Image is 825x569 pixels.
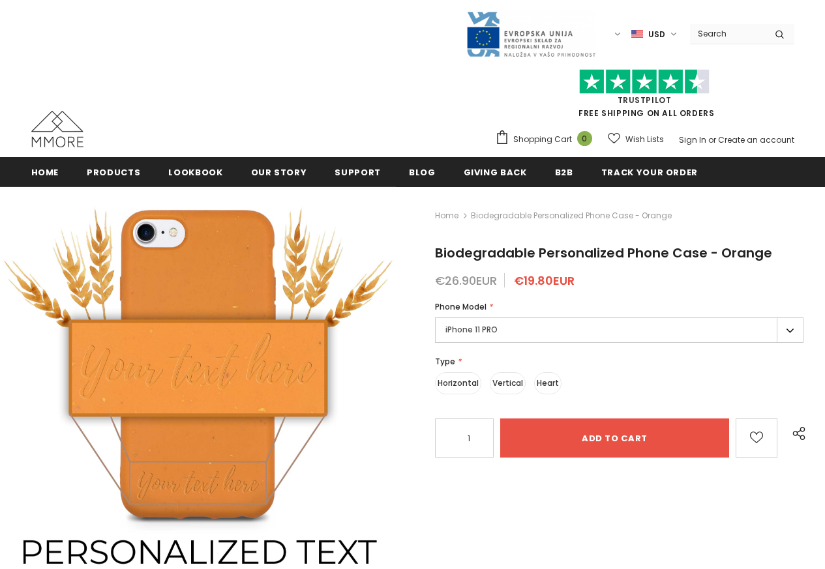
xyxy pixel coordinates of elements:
[251,166,307,179] span: Our Story
[690,24,765,43] input: Search Site
[435,356,455,367] span: Type
[251,157,307,186] a: Our Story
[87,166,140,179] span: Products
[679,134,706,145] a: Sign In
[435,301,487,312] span: Phone Model
[464,166,527,179] span: Giving back
[608,128,664,151] a: Wish Lists
[409,166,436,179] span: Blog
[601,157,698,186] a: Track your order
[31,111,83,147] img: MMORE Cases
[718,134,794,145] a: Create an account
[466,10,596,58] img: Javni Razpis
[514,272,575,289] span: €19.80EUR
[435,317,803,343] label: iPhone 11 PRO
[618,95,672,106] a: Trustpilot
[579,69,710,95] img: Trust Pilot Stars
[435,208,458,224] a: Home
[435,372,481,394] label: Horizontal
[471,208,672,224] span: Biodegradable Personalized Phone Case - Orange
[631,29,643,40] img: USD
[495,75,794,119] span: FREE SHIPPING ON ALL ORDERS
[534,372,562,394] label: Heart
[625,133,664,146] span: Wish Lists
[513,133,572,146] span: Shopping Cart
[601,166,698,179] span: Track your order
[168,157,222,186] a: Lookbook
[409,157,436,186] a: Blog
[31,157,59,186] a: Home
[87,157,140,186] a: Products
[577,131,592,146] span: 0
[464,157,527,186] a: Giving back
[500,418,729,458] input: Add to cart
[168,166,222,179] span: Lookbook
[490,372,526,394] label: Vertical
[335,166,381,179] span: support
[435,244,772,262] span: Biodegradable Personalized Phone Case - Orange
[648,28,665,41] span: USD
[466,28,596,39] a: Javni Razpis
[435,272,497,289] span: €26.90EUR
[555,166,573,179] span: B2B
[335,157,381,186] a: support
[495,130,599,149] a: Shopping Cart 0
[555,157,573,186] a: B2B
[31,166,59,179] span: Home
[708,134,716,145] span: or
